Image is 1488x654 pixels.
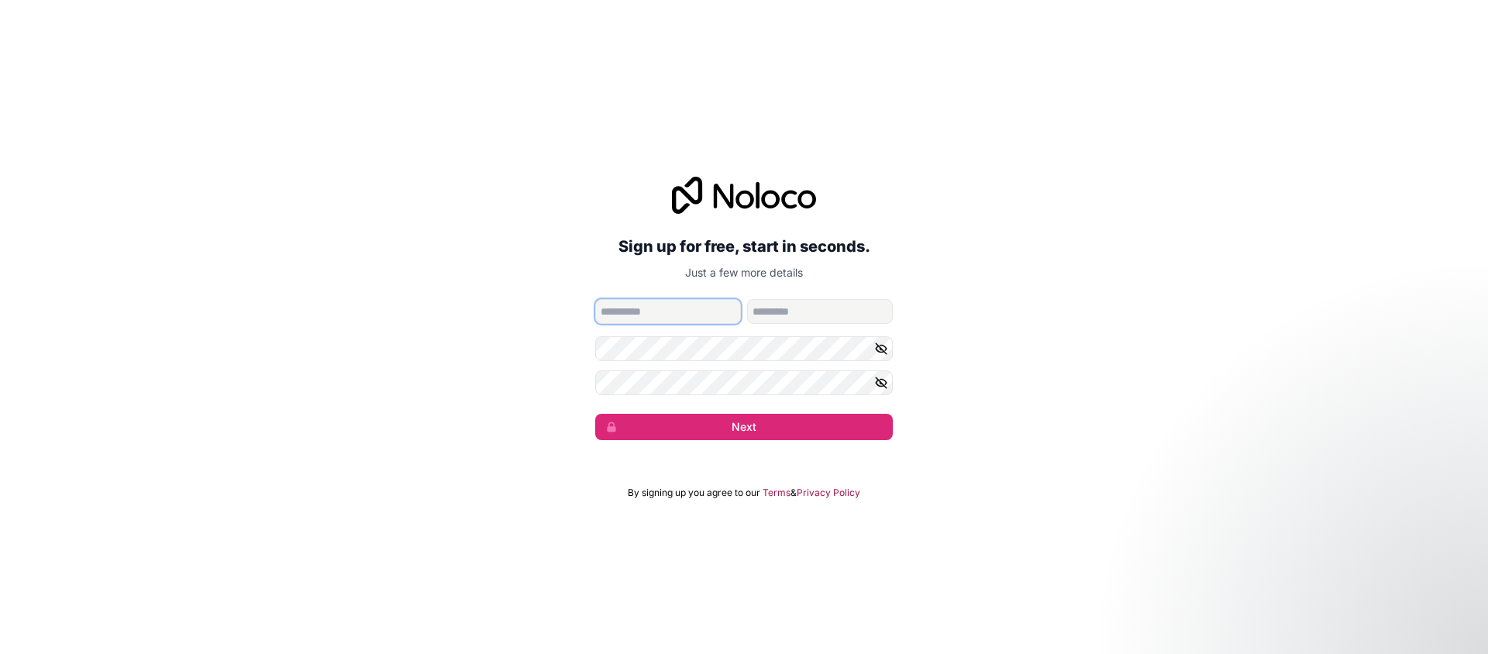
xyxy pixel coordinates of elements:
[797,487,860,499] a: Privacy Policy
[763,487,790,499] a: Terms
[747,299,893,324] input: family-name
[595,336,893,361] input: Password
[595,370,893,395] input: Confirm password
[790,487,797,499] span: &
[595,299,741,324] input: given-name
[595,265,893,281] p: Just a few more details
[595,232,893,260] h2: Sign up for free, start in seconds.
[1178,538,1488,646] iframe: Intercom notifications message
[628,487,760,499] span: By signing up you agree to our
[595,414,893,440] button: Next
